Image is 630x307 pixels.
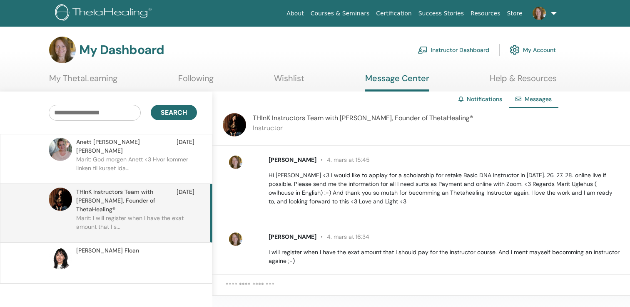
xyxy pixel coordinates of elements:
[373,6,415,21] a: Certification
[55,4,154,23] img: logo.png
[253,114,473,122] span: THInK Instructors Team with [PERSON_NAME], Founder of ThetaHealing®
[49,188,72,211] img: default.jpg
[49,73,117,89] a: My ThetaLearning
[510,43,520,57] img: cog.svg
[76,155,197,180] p: Marit: God morgen Anett <3 Hvor kommer linken til kurset ida...
[510,41,556,59] a: My Account
[49,37,76,63] img: default.jpg
[269,171,620,206] p: Hi [PERSON_NAME] <3 I would like to applay for a scholarship for retake Basic DNA Instructor in [...
[223,113,246,136] img: default.jpg
[316,156,370,163] span: 4. mars at 15:45
[467,95,502,103] a: Notifications
[504,6,526,21] a: Store
[415,6,467,21] a: Success Stories
[274,73,304,89] a: Wishlist
[49,138,72,161] img: default.jpg
[177,188,194,214] span: [DATE]
[490,73,557,89] a: Help & Resources
[307,6,373,21] a: Courses & Seminars
[76,246,139,255] span: [PERSON_NAME] Floan
[229,233,242,246] img: default.jpg
[76,188,177,214] span: THInK Instructors Team with [PERSON_NAME], Founder of ThetaHealing®
[177,138,194,155] span: [DATE]
[365,73,429,92] a: Message Center
[533,7,546,20] img: default.jpg
[76,214,197,239] p: Marit: I will register when I have the exat amount that I s...
[418,41,489,59] a: Instructor Dashboard
[49,246,72,270] img: default.jpg
[316,233,369,240] span: 4. mars at 16:34
[467,6,504,21] a: Resources
[178,73,214,89] a: Following
[229,156,242,169] img: default.jpg
[151,105,197,120] button: Search
[269,233,316,240] span: [PERSON_NAME]
[283,6,307,21] a: About
[525,95,552,103] span: Messages
[161,108,187,117] span: Search
[76,138,177,155] span: Anett [PERSON_NAME] [PERSON_NAME]
[79,42,164,57] h3: My Dashboard
[269,156,316,163] span: [PERSON_NAME]
[418,46,428,54] img: chalkboard-teacher.svg
[269,248,620,265] p: I will register when I have the exat amount that I should pay for the instructor course. And I me...
[253,123,473,133] p: Instructor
